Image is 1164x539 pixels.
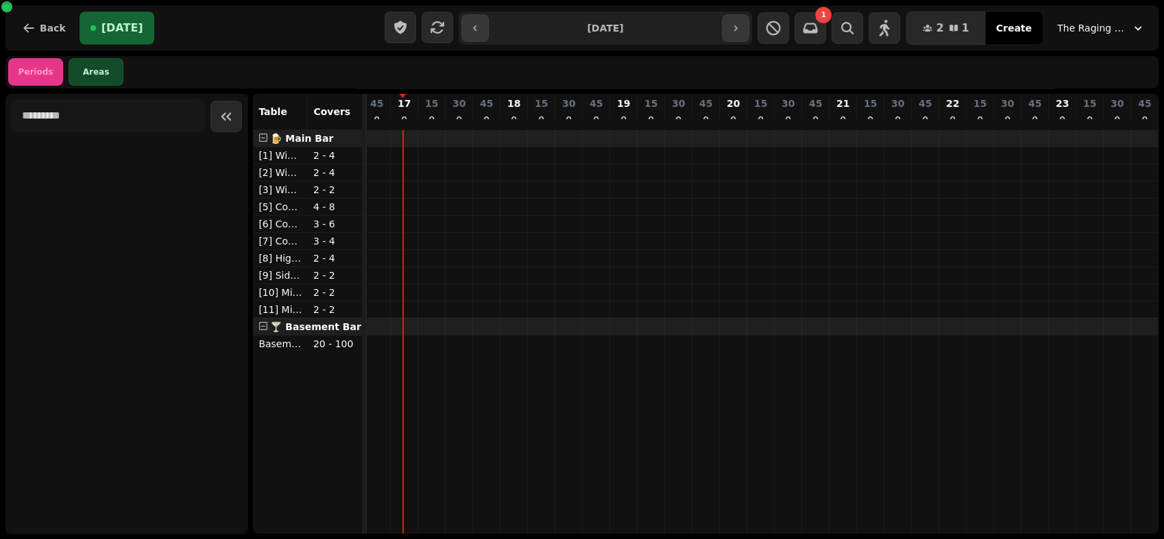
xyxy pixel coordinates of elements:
[210,101,242,132] button: Collapse sidebar
[508,113,519,127] p: 0
[837,113,848,127] p: 0
[258,200,302,214] p: [5] Couch Left
[313,200,357,214] p: 4 - 8
[535,97,548,110] p: 15
[452,97,465,110] p: 30
[1084,113,1095,127] p: 0
[985,12,1043,45] button: Create
[313,303,357,316] p: 2 - 2
[313,149,357,162] p: 2 - 4
[313,217,357,231] p: 3 - 6
[727,97,740,110] p: 20
[781,97,795,110] p: 30
[973,97,986,110] p: 15
[258,217,302,231] p: [6] Couch Middle
[1029,113,1040,127] p: 0
[258,286,302,299] p: [10] Middle perch Right
[700,113,711,127] p: 0
[947,113,958,127] p: 0
[906,12,985,45] button: 21
[590,97,603,110] p: 45
[727,113,738,127] p: 0
[371,113,382,127] p: 0
[258,149,302,162] p: [1] Window Seat 1
[1083,97,1096,110] p: 15
[936,23,943,34] span: 2
[1057,21,1126,35] span: The Raging Bull
[270,133,333,144] span: 🍺 Main Bar
[258,303,302,316] p: [11] Middle perch Left
[426,113,437,127] p: 0
[996,23,1032,33] span: Create
[590,113,601,127] p: 0
[370,97,383,110] p: 45
[563,113,574,127] p: 0
[644,97,657,110] p: 15
[836,97,849,110] p: 21
[919,113,930,127] p: 0
[1138,97,1151,110] p: 45
[891,97,904,110] p: 30
[258,234,302,248] p: [7] Couch Right
[821,12,826,18] span: 1
[755,113,766,127] p: 0
[11,12,77,45] button: Back
[1002,113,1013,127] p: 0
[270,321,361,332] span: 🍸 Basement Bar
[258,251,302,265] p: [8] High Top Right
[258,183,302,197] p: [3] Windows seat 3
[699,97,712,110] p: 45
[809,97,822,110] p: 45
[101,23,143,34] span: [DATE]
[258,337,302,351] p: Basement Function Room
[1001,97,1014,110] p: 30
[1049,16,1153,40] button: The Raging Bull
[258,106,287,117] span: Table
[864,97,877,110] p: 15
[962,23,969,34] span: 1
[40,23,66,33] span: Back
[313,268,357,282] p: 2 - 2
[946,97,959,110] p: 22
[672,97,685,110] p: 30
[974,113,985,127] p: 0
[562,97,575,110] p: 30
[617,97,630,110] p: 19
[864,113,875,127] p: 0
[1028,97,1041,110] p: 45
[313,234,357,248] p: 3 - 4
[810,113,821,127] p: 0
[425,97,438,110] p: 15
[453,113,464,127] p: 0
[313,183,357,197] p: 2 - 2
[1111,113,1122,127] p: 0
[892,113,903,127] p: 0
[535,113,546,127] p: 0
[313,106,350,117] span: Covers
[480,97,493,110] p: 45
[1111,97,1124,110] p: 30
[8,58,63,86] div: Periods
[258,268,302,282] p: [9] Side Wall
[618,113,629,127] p: 0
[313,166,357,179] p: 2 - 4
[398,97,411,110] p: 17
[481,113,492,127] p: 0
[782,113,793,127] p: 0
[80,12,154,45] button: [DATE]
[1056,97,1069,110] p: 23
[258,166,302,179] p: [2] Window Seat 2
[507,97,520,110] p: 18
[313,286,357,299] p: 2 - 2
[398,113,409,127] p: 0
[919,97,932,110] p: 45
[313,251,357,265] p: 2 - 4
[1139,113,1150,127] p: 0
[1056,113,1067,127] p: 0
[313,337,357,351] p: 20 - 100
[69,58,123,86] div: Areas
[754,97,767,110] p: 15
[672,113,683,127] p: 0
[645,113,656,127] p: 0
